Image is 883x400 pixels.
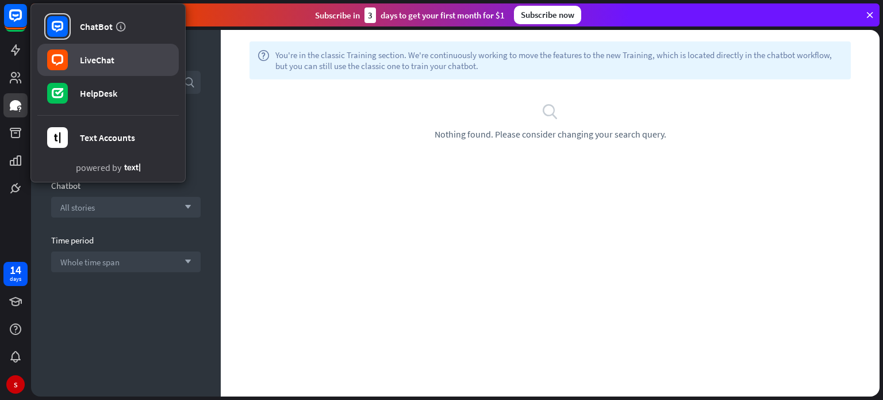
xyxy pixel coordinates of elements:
[258,49,270,71] i: help
[6,375,25,394] div: S
[60,202,95,213] span: All stories
[3,262,28,286] a: 14 days
[183,77,195,88] i: search
[315,7,505,23] div: Subscribe in days to get your first month for $1
[51,235,201,246] div: Time period
[364,7,376,23] div: 3
[60,257,120,268] span: Whole time span
[542,102,559,120] i: search
[435,128,666,140] span: Nothing found. Please consider changing your search query.
[275,49,843,71] span: You're in the classic Training section. We're continuously working to move the features to the ne...
[10,265,21,275] div: 14
[514,6,581,24] div: Subscribe now
[10,275,21,283] div: days
[51,180,201,191] div: Chatbot
[179,204,191,211] i: arrow_down
[9,5,44,39] button: Open LiveChat chat widget
[179,258,191,265] i: arrow_down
